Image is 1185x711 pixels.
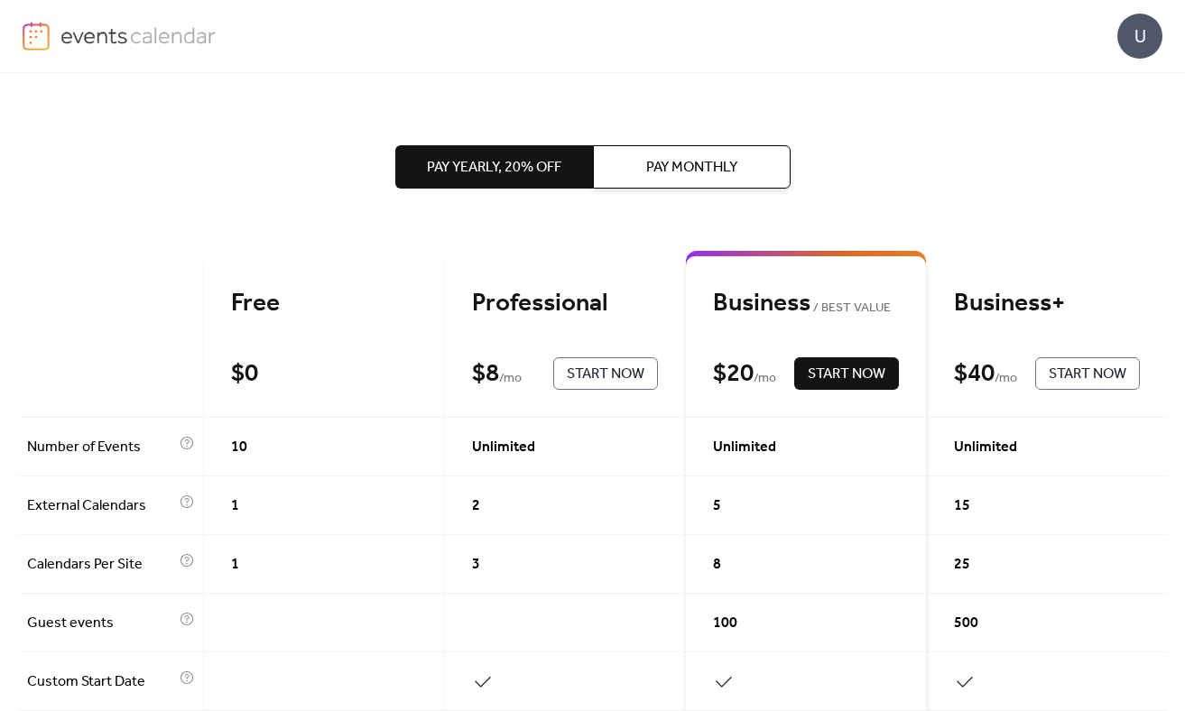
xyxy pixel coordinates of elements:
[472,495,480,517] span: 2
[499,368,522,390] span: / mo
[395,145,593,189] button: Pay Yearly, 20% off
[995,368,1017,390] span: / mo
[23,22,50,51] img: logo
[60,22,217,49] img: logo-type
[231,495,239,517] span: 1
[27,437,175,458] span: Number of Events
[954,358,995,390] div: $ 40
[472,437,535,458] span: Unlimited
[794,357,899,390] button: Start Now
[954,613,978,634] span: 500
[231,358,258,390] div: $ 0
[27,613,175,634] span: Guest events
[1049,364,1126,385] span: Start Now
[954,554,970,576] span: 25
[646,157,737,179] span: Pay Monthly
[713,495,721,517] span: 5
[472,288,658,319] div: Professional
[427,157,561,179] span: Pay Yearly, 20% off
[231,554,239,576] span: 1
[954,495,970,517] span: 15
[954,437,1017,458] span: Unlimited
[593,145,791,189] button: Pay Monthly
[27,671,175,693] span: Custom Start Date
[27,554,175,576] span: Calendars Per Site
[472,358,499,390] div: $ 8
[713,554,721,576] span: 8
[1035,357,1140,390] button: Start Now
[713,358,754,390] div: $ 20
[808,364,885,385] span: Start Now
[1117,14,1162,59] div: U
[567,364,644,385] span: Start Now
[713,437,776,458] span: Unlimited
[27,495,175,517] span: External Calendars
[231,288,417,319] div: Free
[754,368,776,390] span: / mo
[810,298,891,319] span: BEST VALUE
[954,288,1140,319] div: Business+
[231,437,247,458] span: 10
[713,288,899,319] div: Business
[472,554,480,576] span: 3
[713,613,737,634] span: 100
[553,357,658,390] button: Start Now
